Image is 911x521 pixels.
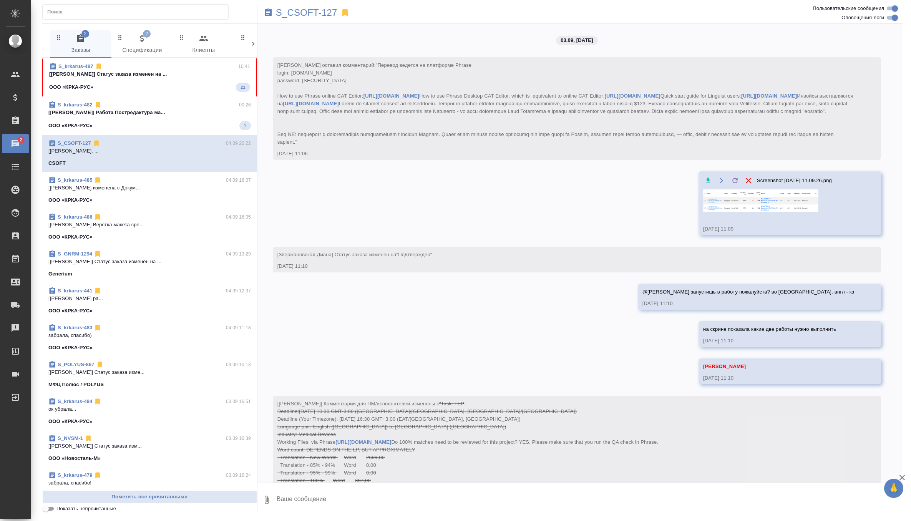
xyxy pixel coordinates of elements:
[226,324,251,332] p: 04.09 11:18
[94,101,102,109] svg: Отписаться
[49,83,93,91] p: ООО «КРКА-РУС»
[42,58,257,96] div: S_krkarus-48710:41[[PERSON_NAME]] Статус заказа изменен на ...ООО «КРКА-РУС»21
[226,139,251,147] p: 04.09 20:22
[93,139,100,147] svg: Отписаться
[42,430,257,467] div: S_NVSM-103.09 16:39[[PERSON_NAME]] Статус заказа изм...ООО «Новосталь-М»
[283,101,339,106] a: [URL][DOMAIN_NAME]
[703,189,818,212] img: Screenshot 2025-09-03 at 11.09.26.png
[48,233,93,241] p: ООО «КРКА-РУС»
[703,337,854,345] div: [DATE] 11:10
[15,136,27,144] span: 2
[58,362,95,367] a: S_POLYUS-867
[703,374,854,382] div: [DATE] 11:10
[42,356,257,393] div: S_POLYUS-86704.09 10:13[[PERSON_NAME]] Статус заказа изме...МФЦ Полюс / POLYUS
[58,140,91,146] a: S_CSOFT-127
[2,134,29,153] a: 2
[277,262,854,270] div: [DATE] 11:10
[642,300,854,307] div: [DATE] 11:10
[58,177,92,183] a: S_krkarus-485
[48,109,251,116] p: [[PERSON_NAME]] Работа Постредактура ма...
[743,176,753,185] button: Удалить файл
[94,176,101,184] svg: Отписаться
[96,361,104,368] svg: Отписаться
[49,70,250,78] p: [[PERSON_NAME]] Статус заказа изменен на ...
[95,63,103,70] svg: Отписаться
[277,150,854,158] div: [DATE] 11:06
[277,62,855,145] span: [[PERSON_NAME] оставил комментарий:
[276,9,337,17] a: S_CSOFT-127
[226,471,251,479] p: 03.09 16:24
[58,251,92,257] a: S_GNRM-1294
[277,252,432,257] span: [Звержановская Диана] Статус заказа изменен на
[335,439,391,445] a: [URL][DOMAIN_NAME]
[56,505,116,513] span: Показать непрочитанные
[239,34,247,41] svg: Зажми и перетащи, чтобы поменять порядок вкладок
[642,289,854,295] span: @[PERSON_NAME] запустишь в работу пожалуйста? во [GEOGRAPHIC_DATA], англ - кз
[48,344,93,352] p: ООО «КРКА-РУС»
[94,471,101,479] svg: Отписаться
[236,83,250,91] span: 21
[42,135,257,172] div: S_CSOFT-12704.09 20:22[[PERSON_NAME]. ...CSOFT
[58,398,92,404] a: S_krkarus-484
[396,252,432,257] span: "Подтвержден"
[48,258,251,265] p: [[PERSON_NAME]] Статус заказа изменен на ...
[58,102,93,108] a: S_krkarus-482
[42,246,257,282] div: S_GNRM-129404.09 13:29[[PERSON_NAME]] Статус заказа изменен на ...Generium
[239,122,251,129] span: 1
[48,122,93,129] p: ООО «КРКА-РУС»
[226,176,251,184] p: 04.09 16:07
[46,493,253,501] span: Пометить все прочитанными
[94,250,101,258] svg: Отписаться
[730,176,740,185] label: Обновить файл
[841,14,884,22] span: Оповещения-логи
[48,455,101,462] p: ООО «Новосталь-М»
[48,270,72,278] p: Generium
[48,332,251,339] p: забрала, спасибо)
[757,177,832,184] span: Screenshot [DATE] 11.09.26.png
[48,159,66,167] p: CSOFT
[42,209,257,246] div: S_krkarus-48604.09 16:05[[PERSON_NAME] Верстка макета сре...ООО «КРКА-РУС»
[58,288,92,294] a: S_krkarus-441
[703,176,713,185] button: Скачать
[58,472,92,478] a: S_krkarus-479
[226,287,251,295] p: 04.09 12:37
[81,30,89,38] span: 2
[42,393,257,430] div: S_krkarus-48403.09 16:51ок убрала...ООО «КРКА-РУС»
[55,34,107,55] span: Заказы
[239,34,291,55] span: Входящие
[604,93,660,99] a: [URL][DOMAIN_NAME]
[48,147,251,155] p: [[PERSON_NAME]. ...
[717,176,726,185] button: Открыть на драйве
[48,221,251,229] p: [[PERSON_NAME] Верстка макета сре...
[143,30,151,38] span: 2
[226,435,251,442] p: 03.09 16:39
[48,418,93,425] p: ООО «КРКА-РУС»
[58,325,92,330] a: S_krkarus-483
[42,96,257,135] div: S_krkarus-48200:26[[PERSON_NAME]] Работа Постредактура ма...ООО «КРКА-РУС»1
[42,172,257,209] div: S_krkarus-48504.09 16:07[[PERSON_NAME] изменена с Докум...ООО «КРКА-РУС»
[116,34,168,55] span: Спецификации
[85,435,92,442] svg: Отписаться
[94,213,101,221] svg: Отписаться
[277,62,855,145] span: "Перевод ведется на платформе Phrase login: [DOMAIN_NAME] password: [SECURITY_DATA] How to use Ph...
[363,93,419,99] a: [URL][DOMAIN_NAME]
[48,196,93,204] p: ООО «КРКА-РУС»
[58,63,93,69] a: S_krkarus-487
[47,7,228,17] input: Поиск
[239,101,251,109] p: 00:26
[226,250,251,258] p: 04.09 13:29
[178,34,185,41] svg: Зажми и перетащи, чтобы поменять порядок вкладок
[178,34,230,55] span: Клиенты
[703,326,836,332] span: на скрине показала какие две работы нужно выполнить
[48,295,251,302] p: [[PERSON_NAME] ра...
[884,479,903,498] button: 🙏
[58,214,92,220] a: S_krkarus-486
[226,398,251,405] p: 03.09 16:51
[703,363,746,369] span: [PERSON_NAME]
[48,479,251,487] p: забрала, спасибо!
[94,324,101,332] svg: Отписаться
[741,93,797,99] a: [URL][DOMAIN_NAME]
[55,34,62,41] svg: Зажми и перетащи, чтобы поменять порядок вкладок
[48,368,251,376] p: [[PERSON_NAME]] Статус заказа изме...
